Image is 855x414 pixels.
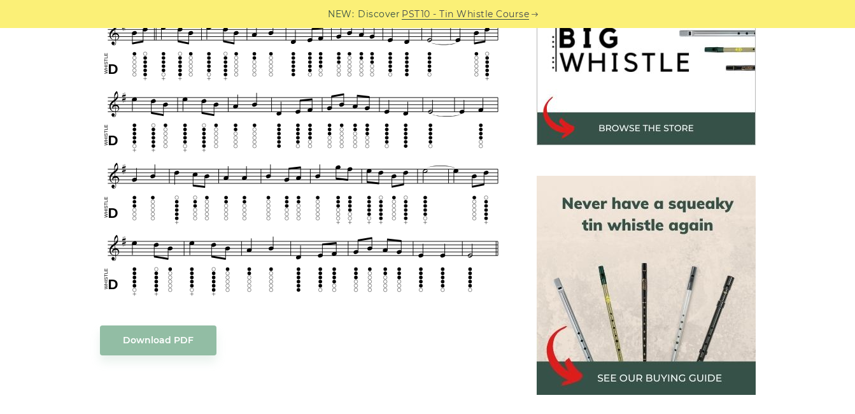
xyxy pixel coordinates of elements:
span: Discover [358,7,400,22]
a: PST10 - Tin Whistle Course [402,7,529,22]
img: tin whistle buying guide [537,176,756,395]
span: NEW: [328,7,354,22]
a: Download PDF [100,325,216,355]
